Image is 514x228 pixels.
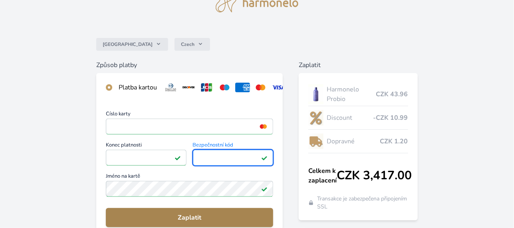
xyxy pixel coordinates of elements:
[217,83,232,92] img: maestro.svg
[163,83,178,92] img: diners.svg
[308,84,323,104] img: CLEAN_PROBIO_se_stinem_x-lo.jpg
[112,213,267,222] span: Zaplatit
[327,137,380,146] span: Dopravné
[103,41,153,48] span: [GEOGRAPHIC_DATA]
[317,195,408,211] span: Transakce je zabezpečena připojením SSL
[271,83,286,92] img: visa.svg
[193,143,273,150] span: Bezpečnostní kód
[109,152,183,163] iframe: Iframe pro datum vypršení platnosti
[106,208,273,227] button: Zaplatit
[119,83,157,92] div: Platba kartou
[299,60,418,70] h6: Zaplatit
[175,38,210,51] button: Czech
[258,123,269,130] img: mc
[181,41,194,48] span: Czech
[308,166,337,185] span: Celkem k zaplacení
[376,89,408,99] span: CZK 43.96
[235,83,250,92] img: amex.svg
[308,131,323,151] img: delivery-lo.png
[327,85,376,104] span: Harmonelo Probio
[253,83,268,92] img: mc.svg
[261,155,268,161] img: Platné pole
[106,143,186,150] span: Konec platnosti
[380,137,408,146] span: CZK 1.20
[373,113,408,123] span: -CZK 10.99
[337,169,412,183] span: CZK 3,417.00
[175,155,181,161] img: Platné pole
[96,60,283,70] h6: Způsob platby
[327,113,373,123] span: Discount
[199,83,214,92] img: jcb.svg
[106,111,273,119] span: Číslo karty
[181,83,196,92] img: discover.svg
[106,181,273,197] input: Jméno na kartěPlatné pole
[261,186,268,192] img: Platné pole
[96,38,168,51] button: [GEOGRAPHIC_DATA]
[109,121,270,132] iframe: Iframe pro číslo karty
[308,108,323,128] img: discount-lo.png
[196,152,270,163] iframe: Iframe pro bezpečnostní kód
[106,174,273,181] span: Jméno na kartě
